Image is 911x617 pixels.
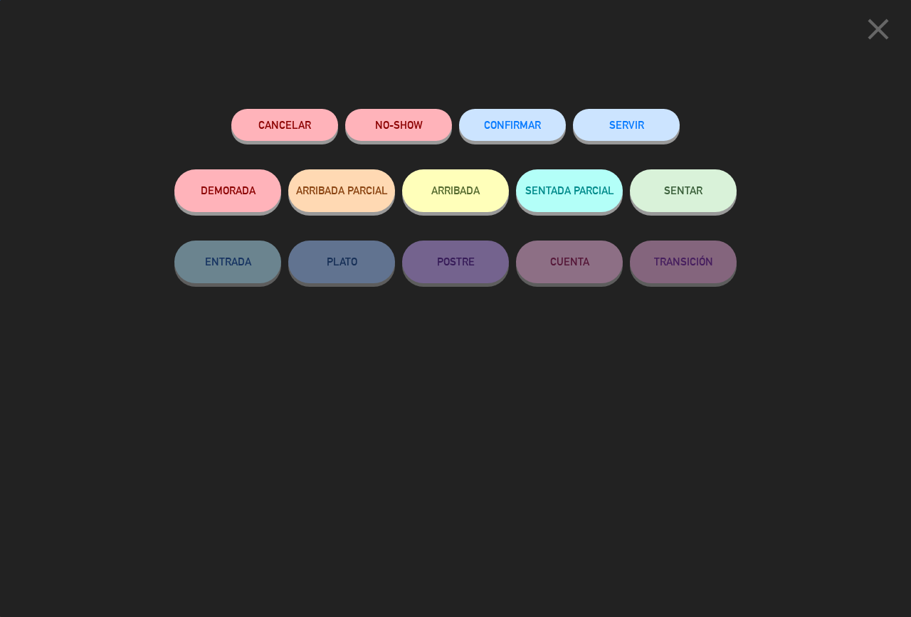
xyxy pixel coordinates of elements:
button: CUENTA [516,241,623,283]
button: ENTRADA [174,241,281,283]
button: ARRIBADA [402,169,509,212]
button: POSTRE [402,241,509,283]
button: TRANSICIÓN [630,241,737,283]
button: SERVIR [573,109,680,141]
span: ARRIBADA PARCIAL [296,184,388,196]
button: DEMORADA [174,169,281,212]
button: Cancelar [231,109,338,141]
button: NO-SHOW [345,109,452,141]
span: SENTAR [664,184,702,196]
span: CONFIRMAR [484,119,541,131]
button: PLATO [288,241,395,283]
button: SENTADA PARCIAL [516,169,623,212]
i: close [860,11,896,47]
